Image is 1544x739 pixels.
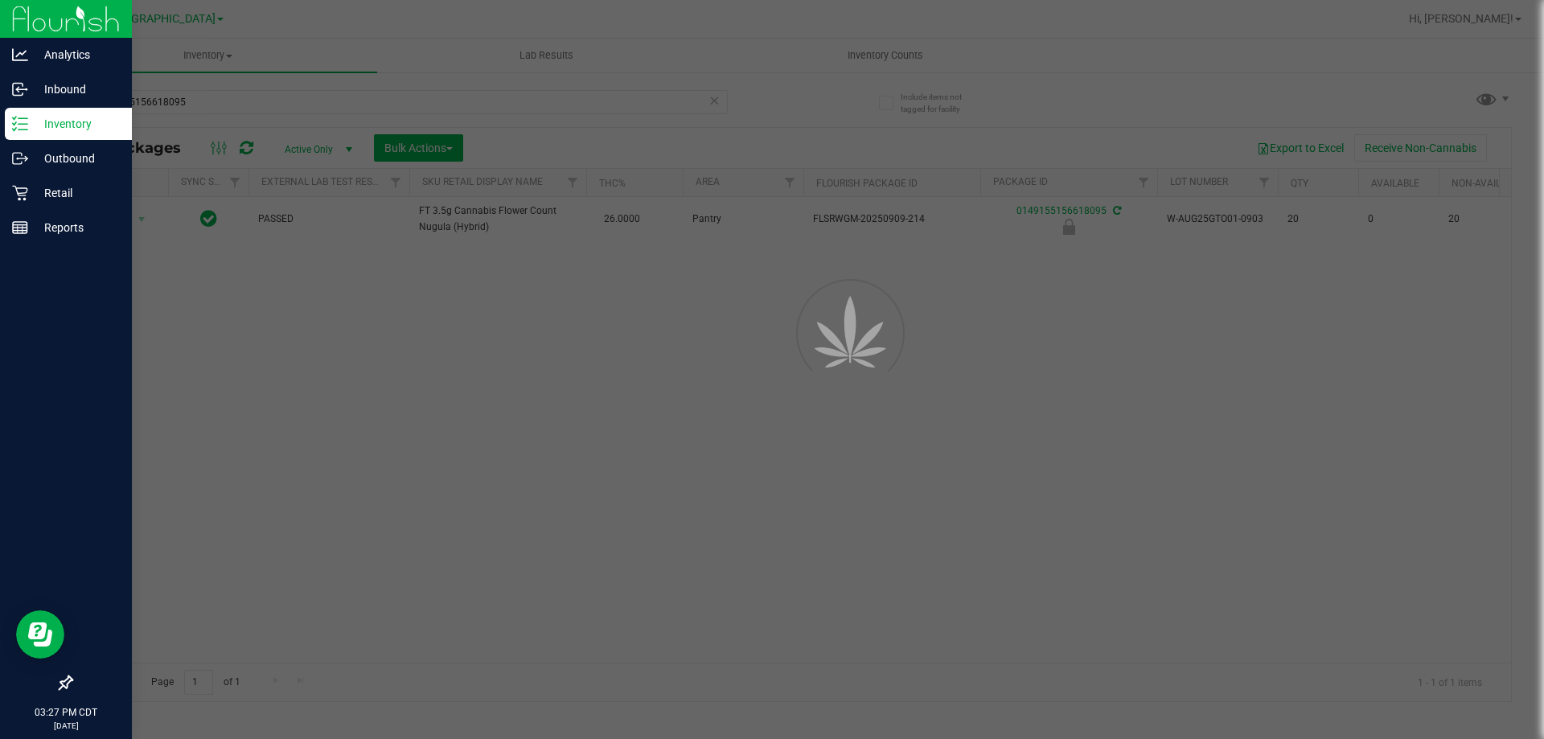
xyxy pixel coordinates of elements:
p: Inbound [28,80,125,99]
inline-svg: Inbound [12,81,28,97]
iframe: Resource center [16,610,64,659]
p: Outbound [28,149,125,168]
inline-svg: Inventory [12,116,28,132]
p: [DATE] [7,720,125,732]
inline-svg: Retail [12,185,28,201]
inline-svg: Reports [12,220,28,236]
inline-svg: Outbound [12,150,28,166]
p: Inventory [28,114,125,133]
p: 03:27 PM CDT [7,705,125,720]
p: Analytics [28,45,125,64]
inline-svg: Analytics [12,47,28,63]
p: Reports [28,218,125,237]
p: Retail [28,183,125,203]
